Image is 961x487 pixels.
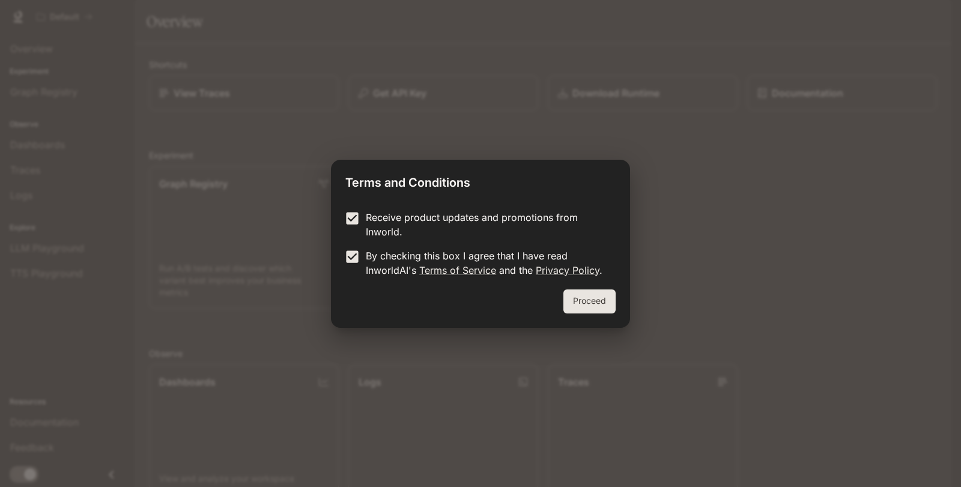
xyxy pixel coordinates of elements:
a: Privacy Policy [536,264,599,276]
p: Receive product updates and promotions from Inworld. [366,210,606,239]
p: By checking this box I agree that I have read InworldAI's and the . [366,249,606,277]
h2: Terms and Conditions [331,160,630,201]
button: Proceed [563,289,616,313]
a: Terms of Service [419,264,496,276]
